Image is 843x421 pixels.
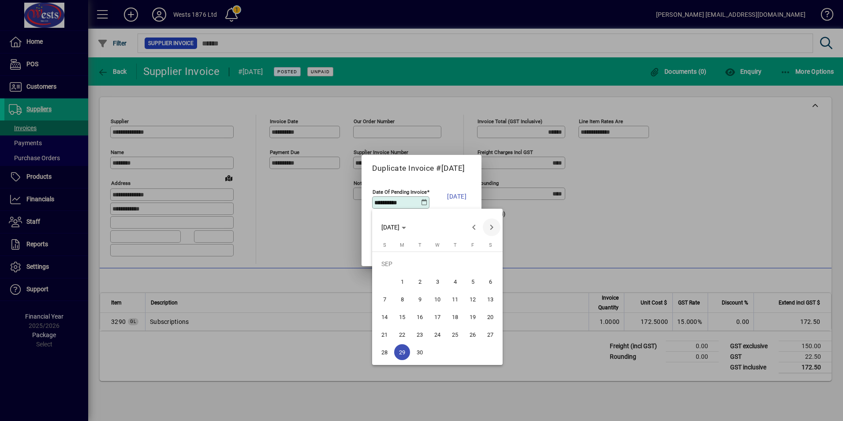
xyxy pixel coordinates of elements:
td: SEP [376,255,499,273]
button: Mon Sep 08 2025 [393,290,411,308]
span: 15 [394,309,410,325]
button: Wed Sep 24 2025 [429,326,446,343]
span: 17 [429,309,445,325]
button: Tue Sep 30 2025 [411,343,429,361]
button: Tue Sep 09 2025 [411,290,429,308]
button: Tue Sep 16 2025 [411,308,429,326]
span: 23 [412,327,428,342]
button: Wed Sep 17 2025 [429,308,446,326]
button: Mon Sep 29 2025 [393,343,411,361]
button: Mon Sep 22 2025 [393,326,411,343]
button: Wed Sep 03 2025 [429,273,446,290]
button: Sun Sep 28 2025 [376,343,393,361]
span: 3 [429,274,445,289]
span: 10 [429,291,445,307]
button: Sun Sep 21 2025 [376,326,393,343]
button: Mon Sep 01 2025 [393,273,411,290]
span: 12 [465,291,481,307]
span: 27 [482,327,498,342]
span: S [383,242,386,248]
span: 20 [482,309,498,325]
button: Sat Sep 06 2025 [481,273,499,290]
button: Sun Sep 14 2025 [376,308,393,326]
span: S [489,242,492,248]
button: Sat Sep 20 2025 [481,308,499,326]
span: 24 [429,327,445,342]
span: T [454,242,457,248]
button: Fri Sep 26 2025 [464,326,481,343]
button: Tue Sep 23 2025 [411,326,429,343]
span: 9 [412,291,428,307]
button: Thu Sep 25 2025 [446,326,464,343]
span: 22 [394,327,410,342]
button: Thu Sep 18 2025 [446,308,464,326]
span: T [418,242,421,248]
button: Fri Sep 05 2025 [464,273,481,290]
button: Sat Sep 13 2025 [481,290,499,308]
span: 13 [482,291,498,307]
button: Previous month [465,218,483,236]
span: 19 [465,309,481,325]
button: Fri Sep 19 2025 [464,308,481,326]
button: Thu Sep 11 2025 [446,290,464,308]
span: M [400,242,404,248]
span: 28 [377,344,392,360]
span: 30 [412,344,428,360]
span: 6 [482,274,498,289]
button: Tue Sep 02 2025 [411,273,429,290]
button: Choose month and year [378,219,410,235]
button: Next month [483,218,500,236]
button: Fri Sep 12 2025 [464,290,481,308]
span: W [435,242,440,248]
span: 26 [465,327,481,342]
button: Mon Sep 15 2025 [393,308,411,326]
span: F [471,242,474,248]
span: [DATE] [381,224,399,231]
button: Thu Sep 04 2025 [446,273,464,290]
span: 5 [465,274,481,289]
button: Sat Sep 27 2025 [481,326,499,343]
span: 18 [447,309,463,325]
span: 25 [447,327,463,342]
button: Wed Sep 10 2025 [429,290,446,308]
span: 8 [394,291,410,307]
span: 16 [412,309,428,325]
span: 2 [412,274,428,289]
span: 1 [394,274,410,289]
span: 29 [394,344,410,360]
span: 21 [377,327,392,342]
span: 7 [377,291,392,307]
span: 14 [377,309,392,325]
span: 11 [447,291,463,307]
button: Sun Sep 07 2025 [376,290,393,308]
span: 4 [447,274,463,289]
